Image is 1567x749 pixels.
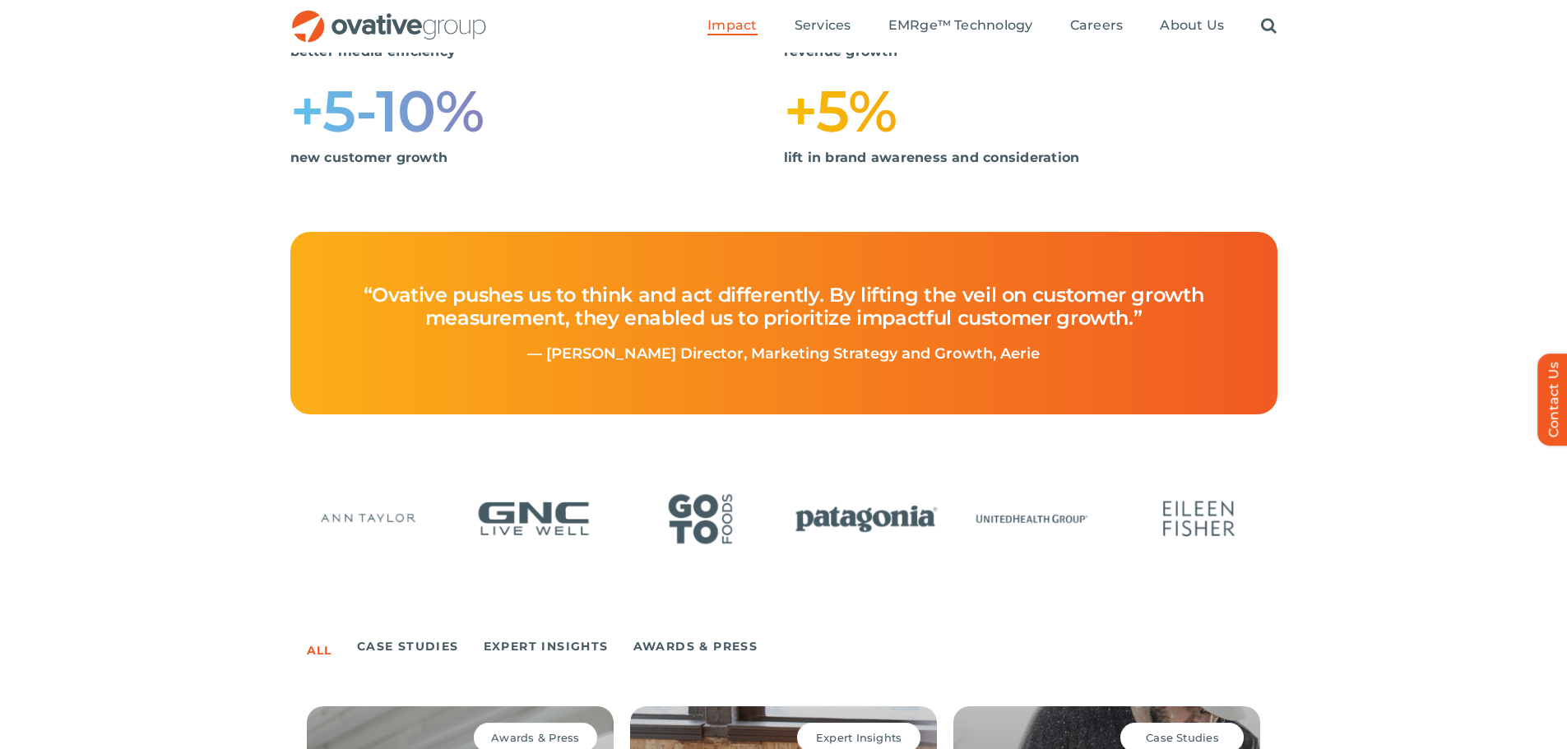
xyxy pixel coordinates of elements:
[1070,17,1124,34] span: Careers
[633,635,758,658] a: Awards & Press
[888,17,1033,34] span: EMRge™ Technology
[784,85,1277,137] h1: +5%
[789,487,944,554] div: 22 / 24
[307,639,332,662] a: All
[955,487,1110,554] div: 23 / 24
[707,17,757,35] a: Impact
[290,85,784,137] h1: +5-10%
[307,631,1261,661] ul: Post Filters
[329,267,1239,346] h4: “Ovative pushes us to think and act differently. By lifting the veil on customer growth measureme...
[707,17,757,34] span: Impact
[623,487,778,554] div: 21 / 24
[290,8,488,24] a: OG_Full_horizontal_RGB
[888,17,1033,35] a: EMRge™ Technology
[795,17,851,35] a: Services
[1160,17,1224,34] span: About Us
[484,635,609,658] a: Expert Insights
[290,487,445,554] div: 19 / 24
[1160,17,1224,35] a: About Us
[1070,17,1124,35] a: Careers
[357,635,459,658] a: Case Studies
[290,150,448,165] strong: new customer growth
[795,17,851,34] span: Services
[1121,487,1277,554] div: 24 / 24
[1261,17,1277,35] a: Search
[784,150,1080,165] strong: lift in brand awareness and consideration
[329,346,1239,363] p: — [PERSON_NAME] Director, Marketing Strategy and Growth, Aerie
[456,487,611,554] div: 20 / 24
